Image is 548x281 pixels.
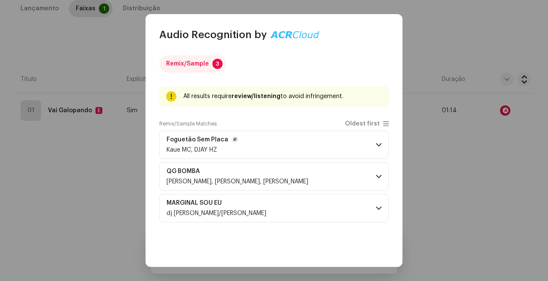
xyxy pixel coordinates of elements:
strong: QG BOMBA [167,168,200,175]
span: MARGINAL SOU EU [167,200,266,206]
p-accordion-header: QG BOMBA[PERSON_NAME], [PERSON_NAME], [PERSON_NAME] [159,162,389,191]
label: Remix/Sample Matches [159,120,217,127]
p-badge: 3 [212,59,223,69]
span: QG BOMBA [167,168,308,175]
span: dj felipe amadeu/kaue mc [167,210,266,216]
div: Remix/Sample [166,55,209,72]
span: Oldest first [345,121,380,127]
span: Kaue MC, DJAY HZ [167,147,217,153]
strong: review/listening [232,93,280,99]
strong: MARGINAL SOU EU [167,200,222,206]
span: Foguetão Sem Placa [167,136,238,143]
span: Dj Renan, Kaue MC, MC Luiggi [167,179,308,185]
div: All results require to avoid infringement. [183,91,382,102]
strong: Foguetão Sem Placa [167,136,228,143]
span: Audio Recognition by [159,28,267,42]
p-togglebutton: Oldest first [345,120,389,127]
p-accordion-header: MARGINAL SOU EUdj [PERSON_NAME]/[PERSON_NAME] [159,194,389,222]
p-accordion-header: Foguetão Sem PlacaKaue MC, DJAY HZ [159,131,389,159]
